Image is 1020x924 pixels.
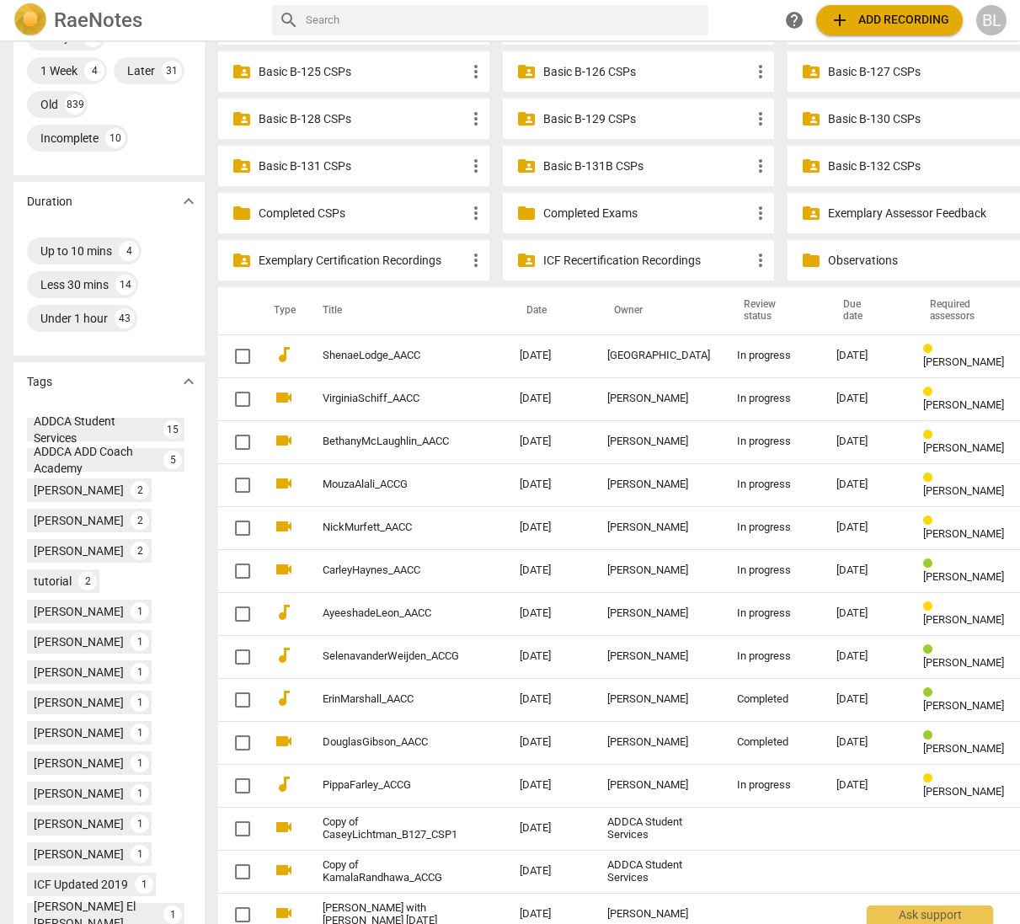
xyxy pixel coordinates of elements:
[34,542,124,559] div: [PERSON_NAME]
[823,287,910,334] th: Due date
[131,542,149,560] div: 2
[176,369,201,394] button: Show more
[34,603,124,620] div: [PERSON_NAME]
[923,484,1004,497] span: [PERSON_NAME]
[836,607,896,620] div: [DATE]
[34,512,124,529] div: [PERSON_NAME]
[836,693,896,706] div: [DATE]
[543,252,750,270] p: ICF Recertification Recordings
[836,521,896,534] div: [DATE]
[274,344,294,365] span: audiotrack
[274,473,294,494] span: videocam
[34,694,124,711] div: [PERSON_NAME]
[131,693,149,712] div: 1
[274,387,294,408] span: videocam
[163,420,182,439] div: 15
[750,203,771,223] span: more_vert
[323,779,459,792] a: PippaFarley_ACCG
[34,846,124,863] div: [PERSON_NAME]
[274,860,294,880] span: videocam
[34,664,124,681] div: [PERSON_NAME]
[466,156,486,176] span: more_vert
[836,564,896,577] div: [DATE]
[737,693,809,706] div: Completed
[607,435,710,448] div: [PERSON_NAME]
[830,10,850,30] span: add
[923,343,939,355] span: Review status: in progress
[737,650,809,663] div: In progress
[232,61,252,82] span: folder_shared
[34,876,128,893] div: ICF Updated 2019
[131,815,149,833] div: 1
[607,393,710,405] div: [PERSON_NAME]
[607,350,710,362] div: [GEOGRAPHIC_DATA]
[259,158,466,175] p: Basic B-131 CSPs
[801,203,821,223] span: folder_shared
[302,287,506,334] th: Title
[131,602,149,621] div: 1
[127,62,155,79] div: Later
[923,527,1004,540] span: [PERSON_NAME]
[923,772,939,785] span: Review status: in progress
[737,607,809,620] div: In progress
[724,287,823,334] th: Review status
[516,156,537,176] span: folder_shared
[830,10,949,30] span: Add recording
[867,905,993,924] div: Ask support
[40,243,112,259] div: Up to 10 mins
[923,644,939,656] span: Review status: completed
[607,650,710,663] div: [PERSON_NAME]
[179,191,199,211] span: expand_more
[40,96,58,113] div: Old
[78,572,97,590] div: 2
[274,559,294,580] span: videocam
[232,156,252,176] span: folder_shared
[131,724,149,742] div: 1
[279,10,299,30] span: search
[131,784,149,803] div: 1
[466,61,486,82] span: more_vert
[506,850,594,893] td: [DATE]
[801,156,821,176] span: folder_shared
[323,350,459,362] a: ShenaeLodge_AACC
[516,109,537,129] span: folder_shared
[232,203,252,223] span: folder
[274,903,294,923] span: videocam
[923,613,1004,626] span: [PERSON_NAME]
[506,463,594,506] td: [DATE]
[34,482,124,499] div: [PERSON_NAME]
[40,62,77,79] div: 1 Week
[466,203,486,223] span: more_vert
[737,564,809,577] div: In progress
[506,334,594,377] td: [DATE]
[607,736,710,749] div: [PERSON_NAME]
[34,815,124,832] div: [PERSON_NAME]
[162,61,182,81] div: 31
[274,688,294,708] span: audiotrack
[506,592,594,635] td: [DATE]
[115,308,135,328] div: 43
[607,521,710,534] div: [PERSON_NAME]
[607,859,710,884] div: ADDCA Student Services
[737,478,809,491] div: In progress
[84,61,104,81] div: 4
[737,393,809,405] div: In progress
[976,5,1007,35] div: BL
[27,193,72,211] p: Duration
[607,816,710,841] div: ADDCA Student Services
[105,128,125,148] div: 10
[801,61,821,82] span: folder_shared
[923,601,939,613] span: Review status: in progress
[135,875,153,894] div: 1
[131,633,149,651] div: 1
[259,110,466,128] p: Basic B-128 CSPs
[923,558,939,570] span: Review status: completed
[543,110,750,128] p: Basic B-129 CSPs
[115,275,136,295] div: 14
[607,607,710,620] div: [PERSON_NAME]
[923,441,1004,454] span: [PERSON_NAME]
[13,3,47,37] img: Logo
[750,61,771,82] span: more_vert
[543,63,750,81] p: Basic B-126 CSPs
[923,515,939,527] span: Review status: in progress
